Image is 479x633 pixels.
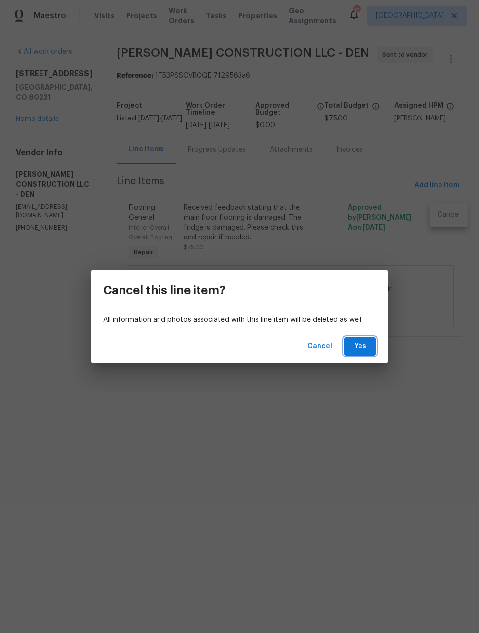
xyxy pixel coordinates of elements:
p: All information and photos associated with this line item will be deleted as well [103,315,376,325]
h3: Cancel this line item? [103,283,226,297]
span: Cancel [307,340,332,353]
button: Cancel [303,337,336,356]
span: Yes [352,340,368,353]
button: Yes [344,337,376,356]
